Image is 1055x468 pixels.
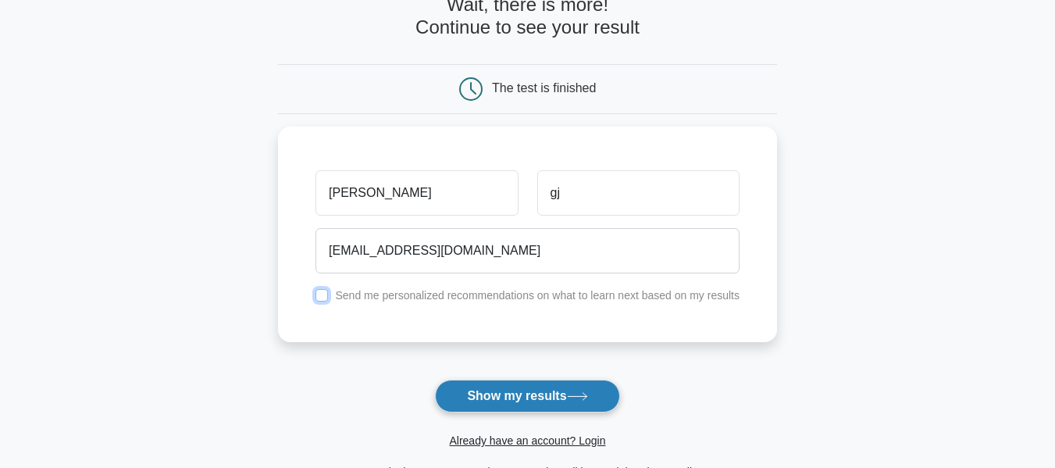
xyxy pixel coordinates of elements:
[315,228,740,273] input: Email
[449,434,605,447] a: Already have an account? Login
[492,81,596,95] div: The test is finished
[335,289,740,302] label: Send me personalized recommendations on what to learn next based on my results
[435,380,619,413] button: Show my results
[537,170,740,216] input: Last name
[315,170,518,216] input: First name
